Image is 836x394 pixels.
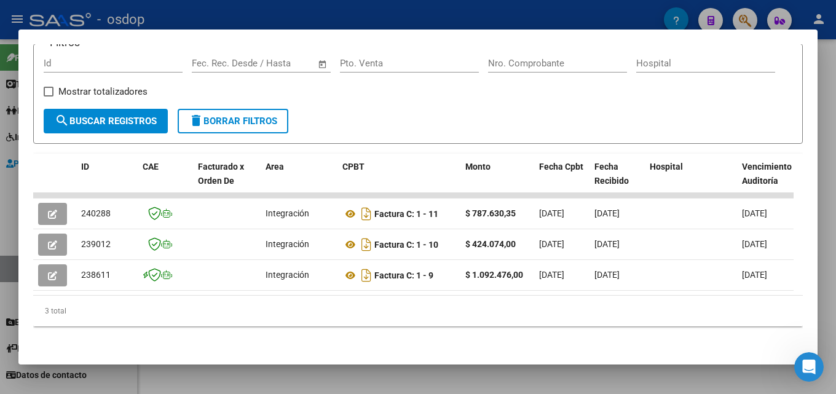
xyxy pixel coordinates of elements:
span: 240288 [81,208,111,218]
i: Descargar documento [358,266,374,285]
span: [DATE] [742,270,767,280]
strong: $ 424.074,00 [465,239,516,249]
strong: $ 787.630,35 [465,208,516,218]
span: Hospital [650,162,683,171]
strong: Factura C: 1 - 10 [374,240,438,250]
span: ID [81,162,89,171]
span: [DATE] [539,239,564,249]
datatable-header-cell: ID [76,154,138,208]
span: [DATE] [539,270,564,280]
mat-icon: delete [189,113,203,128]
span: Monto [465,162,491,171]
span: Integración [266,270,309,280]
span: Facturado x Orden De [198,162,244,186]
i: Descargar documento [358,204,374,224]
strong: Factura C: 1 - 11 [374,209,438,219]
span: Buscar Registros [55,116,157,127]
span: Fecha Cpbt [539,162,583,171]
span: Mostrar totalizadores [58,84,148,99]
span: 238611 [81,270,111,280]
span: CPBT [342,162,365,171]
datatable-header-cell: Vencimiento Auditoría [737,154,792,208]
datatable-header-cell: Fecha Cpbt [534,154,590,208]
span: Integración [266,239,309,249]
span: Integración [266,208,309,218]
button: Borrar Filtros [178,109,288,133]
span: [DATE] [594,270,620,280]
input: End date [243,58,302,69]
span: Area [266,162,284,171]
iframe: Intercom live chat [794,352,824,382]
datatable-header-cell: Hospital [645,154,737,208]
strong: $ 1.092.476,00 [465,270,523,280]
span: CAE [143,162,159,171]
span: [DATE] [742,239,767,249]
span: Fecha Recibido [594,162,629,186]
span: Vencimiento Auditoría [742,162,792,186]
datatable-header-cell: Fecha Recibido [590,154,645,208]
span: 239012 [81,239,111,249]
div: 3 total [33,296,803,326]
datatable-header-cell: Monto [460,154,534,208]
span: [DATE] [742,208,767,218]
button: Open calendar [316,57,330,71]
span: [DATE] [594,208,620,218]
span: Borrar Filtros [189,116,277,127]
span: [DATE] [594,239,620,249]
datatable-header-cell: CPBT [337,154,460,208]
datatable-header-cell: Facturado x Orden De [193,154,261,208]
span: [DATE] [539,208,564,218]
i: Descargar documento [358,235,374,254]
button: Buscar Registros [44,109,168,133]
datatable-header-cell: Area [261,154,337,208]
input: Start date [192,58,232,69]
strong: Factura C: 1 - 9 [374,270,433,280]
mat-icon: search [55,113,69,128]
datatable-header-cell: CAE [138,154,193,208]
